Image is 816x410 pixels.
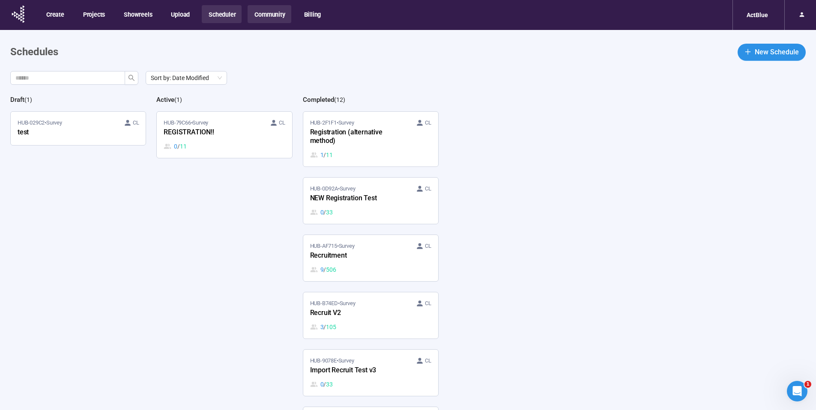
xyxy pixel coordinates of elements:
span: CL [425,119,431,127]
div: NEW Registration Test [310,193,404,204]
span: ( 12 ) [334,96,345,103]
span: HUB-2F1F1 • Survey [310,119,354,127]
span: 105 [326,322,336,332]
button: Billing [297,5,327,23]
span: 506 [326,265,336,274]
div: 0 [310,208,333,217]
button: Community [248,5,291,23]
span: 33 [326,208,333,217]
a: HUB-79C66•Survey CLREGISTRATION!!0 / 11 [157,112,292,158]
span: / [177,142,180,151]
h2: Active [156,96,174,104]
span: ( 1 ) [174,96,182,103]
button: Projects [76,5,111,23]
iframe: Intercom live chat [787,381,807,401]
span: HUB-9078E • Survey [310,357,354,365]
span: / [323,265,326,274]
button: plusNew Schedule [738,44,806,61]
span: 11 [180,142,187,151]
button: Scheduler [202,5,242,23]
button: search [125,71,138,85]
a: HUB-0D92A•Survey CLNEW Registration Test0 / 33 [303,178,438,224]
h2: Completed [303,96,334,104]
span: ( 1 ) [24,96,32,103]
button: Showreels [117,5,158,23]
span: CL [425,357,431,365]
span: HUB-AF715 • Survey [310,242,355,250]
span: CL [425,242,431,250]
span: / [323,322,326,332]
a: HUB-9078E•Survey CLImport Recruit Test v30 / 33 [303,350,438,396]
span: HUB-029C2 • Survey [18,119,62,127]
a: HUB-2F1F1•Survey CLRegistration (alternative method)1 / 11 [303,112,438,166]
span: CL [425,184,431,193]
button: Create [39,5,70,23]
div: REGISTRATION!! [164,127,258,138]
span: Sort by: Date Modified [151,71,222,84]
span: HUB-0D92A • Survey [310,184,356,193]
span: 33 [326,380,333,389]
div: Import Recruit Test v3 [310,365,404,376]
div: 9 [310,265,336,274]
span: CL [425,299,431,308]
a: HUB-029C2•Survey CLtest [11,112,146,145]
span: / [323,208,326,217]
div: Recruitment [310,250,404,261]
span: 1 [804,381,811,388]
span: plus [744,48,751,55]
span: search [128,74,135,81]
div: test [18,127,112,138]
span: CL [279,119,285,127]
span: HUB-B74ED • Survey [310,299,356,308]
div: 1 [310,150,333,160]
div: 3 [310,322,336,332]
div: Recruit V2 [310,308,404,319]
div: Registration (alternative method) [310,127,404,147]
span: / [323,380,326,389]
span: / [323,150,326,160]
span: HUB-79C66 • Survey [164,119,208,127]
span: New Schedule [755,47,799,57]
a: HUB-B74ED•Survey CLRecruit V23 / 105 [303,292,438,339]
div: ActBlue [741,7,773,23]
button: Upload [164,5,196,23]
div: 0 [310,380,333,389]
a: HUB-AF715•Survey CLRecruitment9 / 506 [303,235,438,281]
div: 0 [164,142,186,151]
h2: Draft [10,96,24,104]
span: 11 [326,150,333,160]
span: CL [133,119,139,127]
h1: Schedules [10,44,58,60]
